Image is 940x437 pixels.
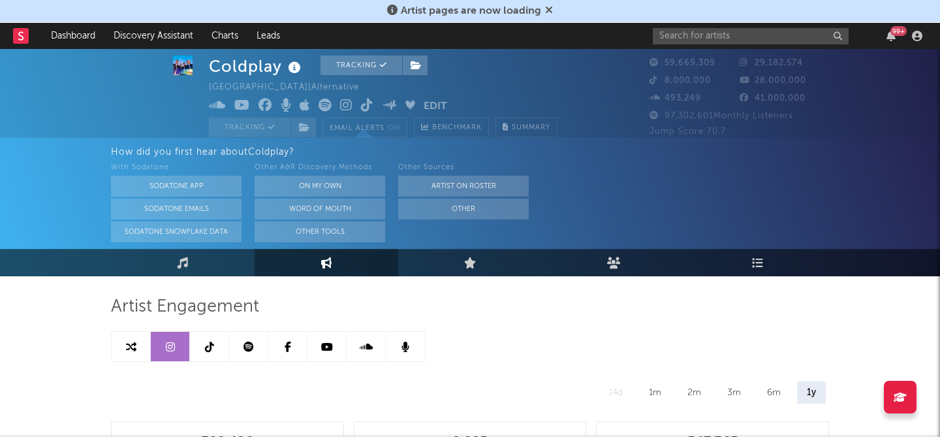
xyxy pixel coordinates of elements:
[650,94,701,103] span: 493,249
[797,381,826,404] div: 1y
[398,199,529,219] button: Other
[717,381,751,404] div: 3m
[398,176,529,197] button: Artist on Roster
[599,381,633,404] div: 14d
[740,94,806,103] span: 41,000,000
[740,76,806,85] span: 28,000,000
[512,124,550,131] span: Summary
[111,160,242,176] div: With Sodatone
[104,23,202,49] a: Discovery Assistant
[398,160,529,176] div: Other Sources
[247,23,289,49] a: Leads
[111,176,242,197] button: Sodatone App
[740,59,803,67] span: 29,182,574
[639,381,671,404] div: 1m
[653,28,849,44] input: Search for artists
[650,112,793,120] span: 97,302,601 Monthly Listeners
[255,221,385,242] button: Other Tools
[545,6,553,16] span: Dismiss
[321,56,402,75] button: Tracking
[401,6,541,16] span: Artist pages are now loading
[495,118,557,137] button: Summary
[678,381,711,404] div: 2m
[255,160,385,176] div: Other A&R Discovery Methods
[650,76,711,85] span: 8,000,000
[111,199,242,219] button: Sodatone Emails
[388,125,400,132] em: On
[209,118,290,137] button: Tracking
[414,118,489,137] a: Benchmark
[111,221,242,242] button: Sodatone Snowflake Data
[202,23,247,49] a: Charts
[255,199,385,219] button: Word Of Mouth
[886,31,896,41] button: 99+
[890,26,907,36] div: 99 +
[322,118,407,137] button: Email AlertsOn
[757,381,791,404] div: 6m
[424,99,447,115] button: Edit
[111,299,259,315] span: Artist Engagement
[650,127,726,136] span: Jump Score: 70.7
[209,56,304,77] div: Coldplay
[255,176,385,197] button: On My Own
[650,59,715,67] span: 59,669,309
[111,144,940,160] div: How did you first hear about Coldplay ?
[209,80,374,95] div: [GEOGRAPHIC_DATA] | Alternative
[42,23,104,49] a: Dashboard
[432,120,482,136] span: Benchmark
